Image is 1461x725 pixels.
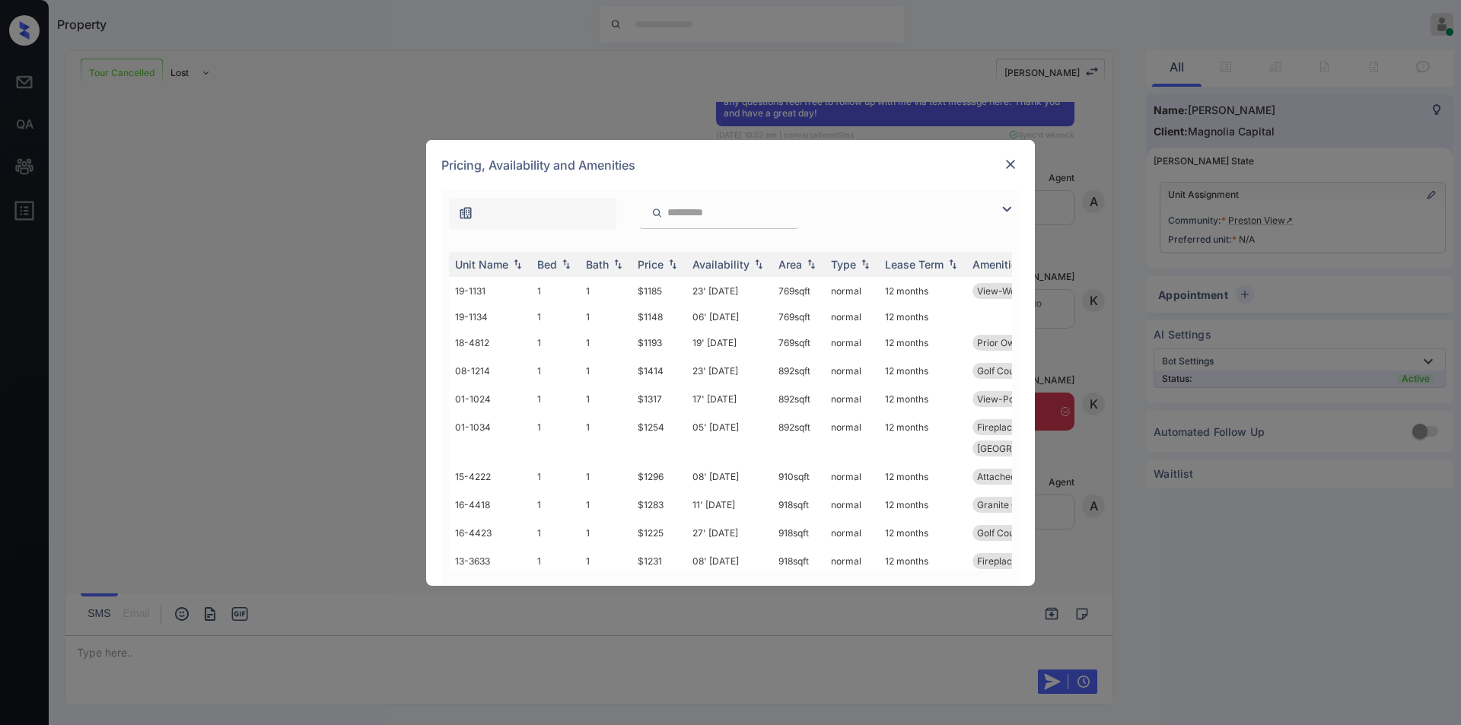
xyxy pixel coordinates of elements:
[580,519,632,547] td: 1
[458,205,473,221] img: icon-zuma
[531,329,580,357] td: 1
[686,329,772,357] td: 19' [DATE]
[879,305,966,329] td: 12 months
[804,259,819,269] img: sorting
[651,206,663,220] img: icon-zuma
[972,258,1023,271] div: Amenities
[686,305,772,329] td: 06' [DATE]
[686,385,772,413] td: 17' [DATE]
[977,499,1052,510] span: Granite Counter...
[531,305,580,329] td: 1
[772,413,825,463] td: 892 sqft
[632,357,686,385] td: $1414
[665,259,680,269] img: sorting
[825,413,879,463] td: normal
[879,329,966,357] td: 12 months
[686,547,772,575] td: 08' [DATE]
[580,547,632,575] td: 1
[772,305,825,329] td: 769 sqft
[580,305,632,329] td: 1
[778,258,802,271] div: Area
[632,277,686,305] td: $1185
[632,463,686,491] td: $1296
[580,385,632,413] td: 1
[977,285,1037,297] span: View-Wooded
[885,258,944,271] div: Lease Term
[586,258,609,271] div: Bath
[977,471,1049,482] span: Attached 1 Car ...
[632,491,686,519] td: $1283
[537,258,557,271] div: Bed
[531,519,580,547] td: 1
[858,259,873,269] img: sorting
[580,491,632,519] td: 1
[426,140,1035,190] div: Pricing, Availability and Amenities
[449,305,531,329] td: 19-1134
[879,413,966,463] td: 12 months
[879,385,966,413] td: 12 months
[977,527,1050,539] span: Golf Course vie...
[825,305,879,329] td: normal
[692,258,750,271] div: Availability
[632,519,686,547] td: $1225
[449,547,531,575] td: 13-3633
[559,259,574,269] img: sorting
[1003,157,1018,172] img: close
[686,277,772,305] td: 23' [DATE]
[632,413,686,463] td: $1254
[977,555,1017,567] span: Fireplace
[879,547,966,575] td: 12 months
[977,393,1022,405] span: View-Pool
[879,463,966,491] td: 12 months
[686,519,772,547] td: 27' [DATE]
[686,463,772,491] td: 08' [DATE]
[580,357,632,385] td: 1
[449,491,531,519] td: 16-4418
[531,385,580,413] td: 1
[449,329,531,357] td: 18-4812
[831,258,856,271] div: Type
[772,357,825,385] td: 892 sqft
[455,258,508,271] div: Unit Name
[510,259,525,269] img: sorting
[825,463,879,491] td: normal
[825,277,879,305] td: normal
[879,519,966,547] td: 12 months
[580,329,632,357] td: 1
[825,519,879,547] td: normal
[772,385,825,413] td: 892 sqft
[772,519,825,547] td: 918 sqft
[531,413,580,463] td: 1
[686,357,772,385] td: 23' [DATE]
[449,385,531,413] td: 01-1024
[580,277,632,305] td: 1
[580,413,632,463] td: 1
[945,259,960,269] img: sorting
[825,491,879,519] td: normal
[638,258,664,271] div: Price
[610,259,625,269] img: sorting
[751,259,766,269] img: sorting
[977,365,1050,377] span: Golf Course vie...
[825,357,879,385] td: normal
[879,491,966,519] td: 12 months
[772,491,825,519] td: 918 sqft
[825,547,879,575] td: normal
[632,329,686,357] td: $1193
[977,421,1017,433] span: Fireplace
[449,277,531,305] td: 19-1131
[632,385,686,413] td: $1317
[977,337,1052,348] span: Prior Owner - C...
[998,200,1016,218] img: icon-zuma
[449,463,531,491] td: 15-4222
[772,463,825,491] td: 910 sqft
[879,277,966,305] td: 12 months
[449,357,531,385] td: 08-1214
[531,463,580,491] td: 1
[531,277,580,305] td: 1
[879,357,966,385] td: 12 months
[531,357,580,385] td: 1
[449,519,531,547] td: 16-4423
[531,547,580,575] td: 1
[686,491,772,519] td: 11' [DATE]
